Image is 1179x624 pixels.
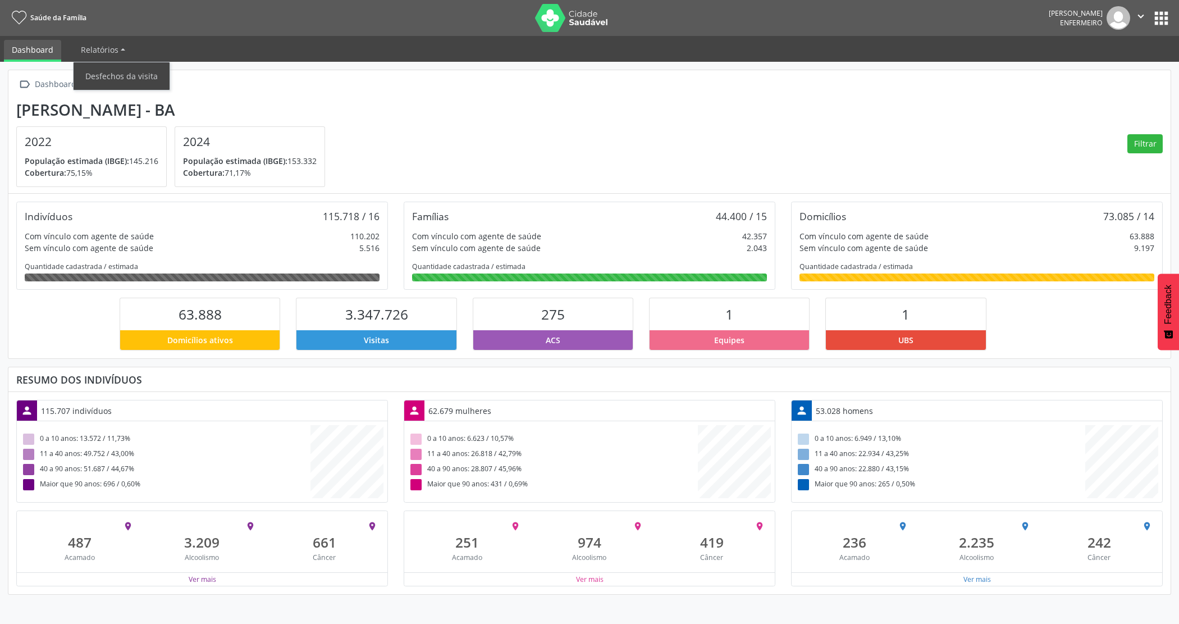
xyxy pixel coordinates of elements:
[149,553,255,562] div: Alcoolismo
[8,8,86,27] a: Saúde da Família
[1163,285,1173,324] span: Feedback
[799,230,929,242] div: Com vínculo com agente de saúde
[27,534,134,550] div: 487
[167,334,233,346] span: Domicílios ativos
[802,534,908,550] div: 236
[963,574,991,585] button: Ver mais
[536,553,643,562] div: Alcoolismo
[21,477,310,492] div: Maior que 90 anos: 696 / 0,60%
[408,404,421,417] i: person
[16,76,78,93] a:  Dashboard
[25,135,158,149] h4: 2022
[25,155,158,167] p: 145.216
[25,230,154,242] div: Com vínculo com agente de saúde
[1142,521,1152,531] i: place
[1107,6,1130,30] img: img
[1135,10,1147,22] i: 
[902,305,910,324] span: 1
[796,477,1085,492] div: Maior que 90 anos: 265 / 0,50%
[81,44,118,55] span: Relatórios
[1046,553,1153,562] div: Câncer
[924,553,1030,562] div: Alcoolismo
[659,534,765,550] div: 419
[1130,6,1151,30] button: 
[25,167,66,178] span: Cobertura:
[742,230,767,242] div: 42.357
[149,534,255,550] div: 3.209
[799,262,1154,271] div: Quantidade cadastrada / estimada
[73,40,133,60] a: Relatórios
[73,62,170,90] ul: Relatórios
[21,462,310,477] div: 40 a 90 anos: 51.687 / 44,67%
[25,262,380,271] div: Quantidade cadastrada / estimada
[716,210,767,222] div: 44.400 / 15
[799,242,928,254] div: Sem vínculo com agente de saúde
[1158,274,1179,350] button: Feedback - Mostrar pesquisa
[21,447,310,462] div: 11 a 40 anos: 49.752 / 43,00%
[25,210,72,222] div: Indivíduos
[30,13,86,22] span: Saúde da Família
[412,242,541,254] div: Sem vínculo com agente de saúde
[1151,8,1171,28] button: apps
[510,521,520,531] i: place
[183,155,317,167] p: 153.332
[747,242,767,254] div: 2.043
[183,167,225,178] span: Cobertura:
[1060,18,1103,28] span: Enfermeiro
[37,401,116,421] div: 115.707 indivíduos
[536,534,643,550] div: 974
[799,210,846,222] div: Domicílios
[367,521,377,531] i: place
[183,156,287,166] span: População estimada (IBGE):
[1103,210,1154,222] div: 73.085 / 14
[546,334,560,346] span: ACS
[245,521,255,531] i: place
[21,404,33,417] i: person
[16,374,1163,386] div: Resumo dos indivíduos
[755,521,765,531] i: place
[812,401,877,421] div: 53.028 homens
[21,431,310,447] div: 0 a 10 anos: 13.572 / 11,73%
[408,447,698,462] div: 11 a 40 anos: 26.818 / 42,79%
[924,534,1030,550] div: 2.235
[412,230,541,242] div: Com vínculo com agente de saúde
[898,334,913,346] span: UBS
[802,553,908,562] div: Acamado
[424,401,495,421] div: 62.679 mulheres
[323,210,380,222] div: 115.718 / 16
[4,40,61,62] a: Dashboard
[350,230,380,242] div: 110.202
[725,305,733,324] span: 1
[1049,8,1103,18] div: [PERSON_NAME]
[1130,230,1154,242] div: 63.888
[359,242,380,254] div: 5.516
[271,553,378,562] div: Câncer
[27,553,134,562] div: Acamado
[796,447,1085,462] div: 11 a 40 anos: 22.934 / 43,25%
[408,477,698,492] div: Maior que 90 anos: 431 / 0,69%
[1020,521,1030,531] i: place
[898,521,908,531] i: place
[412,262,767,271] div: Quantidade cadastrada / estimada
[575,574,604,585] button: Ver mais
[183,135,317,149] h4: 2024
[345,305,408,324] span: 3.347.726
[714,334,744,346] span: Equipes
[364,334,389,346] span: Visitas
[408,462,698,477] div: 40 a 90 anos: 28.807 / 45,96%
[1134,242,1154,254] div: 9.197
[271,534,378,550] div: 661
[179,305,222,324] span: 63.888
[633,521,643,531] i: place
[796,431,1085,447] div: 0 a 10 anos: 6.949 / 13,10%
[33,76,78,93] div: Dashboard
[16,101,333,119] div: [PERSON_NAME] - BA
[16,76,33,93] i: 
[414,553,521,562] div: Acamado
[659,553,765,562] div: Câncer
[412,210,449,222] div: Famílias
[1127,134,1163,153] button: Filtrar
[1046,534,1153,550] div: 242
[123,521,133,531] i: place
[541,305,565,324] span: 275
